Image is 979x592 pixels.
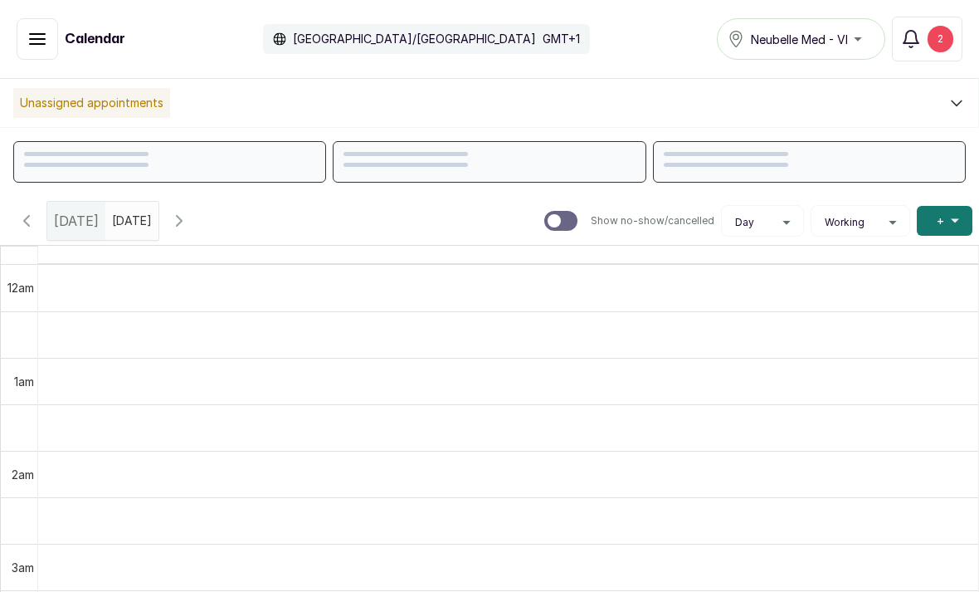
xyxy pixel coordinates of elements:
[8,466,37,483] div: 2am
[735,216,754,229] span: Day
[717,18,885,60] button: Neubelle Med - VI
[13,88,170,118] p: Unassigned appointments
[54,211,99,231] span: [DATE]
[4,279,37,296] div: 12am
[928,26,953,52] div: 2
[293,31,536,47] p: [GEOGRAPHIC_DATA]/[GEOGRAPHIC_DATA]
[892,17,962,61] button: 2
[65,29,125,49] h1: Calendar
[543,31,580,47] p: GMT+1
[11,373,37,390] div: 1am
[751,31,848,48] span: Neubelle Med - VI
[937,213,944,229] span: +
[825,216,865,229] span: Working
[591,214,714,228] p: Show no-show/cancelled
[728,216,796,229] button: Day
[818,216,903,229] button: Working
[917,206,972,236] button: +
[47,202,105,240] div: [DATE]
[8,559,37,576] div: 3am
